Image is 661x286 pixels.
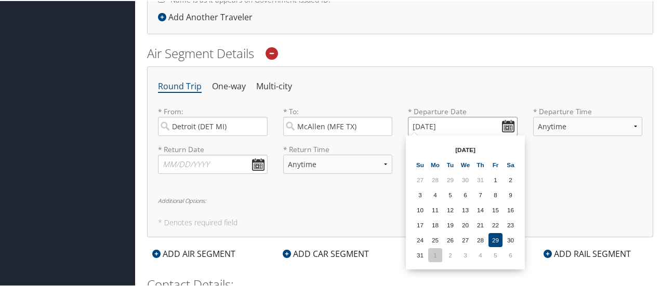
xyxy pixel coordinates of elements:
[428,232,442,246] td: 25
[458,157,472,171] th: We
[473,157,487,171] th: Th
[147,44,653,61] h2: Air Segment Details
[283,105,393,135] label: * To:
[413,232,427,246] td: 24
[413,247,427,261] td: 31
[428,172,442,186] td: 28
[158,76,202,95] li: Round Trip
[158,143,268,154] label: * Return Date
[408,116,518,135] input: MM/DD/YYYY
[504,172,518,186] td: 2
[488,172,503,186] td: 1
[473,217,487,231] td: 21
[488,217,503,231] td: 22
[443,187,457,201] td: 5
[473,202,487,216] td: 14
[458,187,472,201] td: 6
[504,232,518,246] td: 30
[533,105,643,143] label: * Departure Time
[504,217,518,231] td: 23
[488,157,503,171] th: Fr
[458,217,472,231] td: 20
[504,187,518,201] td: 9
[413,202,427,216] td: 10
[413,172,427,186] td: 27
[256,76,292,95] li: Multi-city
[458,232,472,246] td: 27
[408,105,518,116] label: * Departure Date
[212,76,246,95] li: One-way
[428,202,442,216] td: 11
[158,197,642,202] h6: Additional Options:
[158,105,268,135] label: * From:
[443,172,457,186] td: 29
[443,217,457,231] td: 19
[458,202,472,216] td: 13
[458,172,472,186] td: 30
[533,116,643,135] select: * Departure Time
[443,232,457,246] td: 26
[158,10,258,22] div: Add Another Traveler
[443,247,457,261] td: 2
[428,142,503,156] th: [DATE]
[428,217,442,231] td: 18
[158,218,642,225] h5: * Denotes required field
[147,247,241,259] div: ADD AIR SEGMENT
[413,217,427,231] td: 17
[158,116,268,135] input: City or Airport Code
[488,232,503,246] td: 29
[277,247,374,259] div: ADD CAR SEGMENT
[504,202,518,216] td: 16
[488,202,503,216] td: 15
[428,157,442,171] th: Mo
[413,187,427,201] td: 3
[458,247,472,261] td: 3
[158,154,268,173] input: MM/DD/YYYY
[504,247,518,261] td: 6
[473,187,487,201] td: 7
[413,157,427,171] th: Su
[443,202,457,216] td: 12
[504,157,518,171] th: Sa
[443,157,457,171] th: Tu
[488,187,503,201] td: 8
[473,172,487,186] td: 31
[488,247,503,261] td: 5
[428,247,442,261] td: 1
[283,116,393,135] input: City or Airport Code
[428,187,442,201] td: 4
[473,247,487,261] td: 4
[283,143,393,154] label: * Return Time
[538,247,636,259] div: ADD RAIL SEGMENT
[473,232,487,246] td: 28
